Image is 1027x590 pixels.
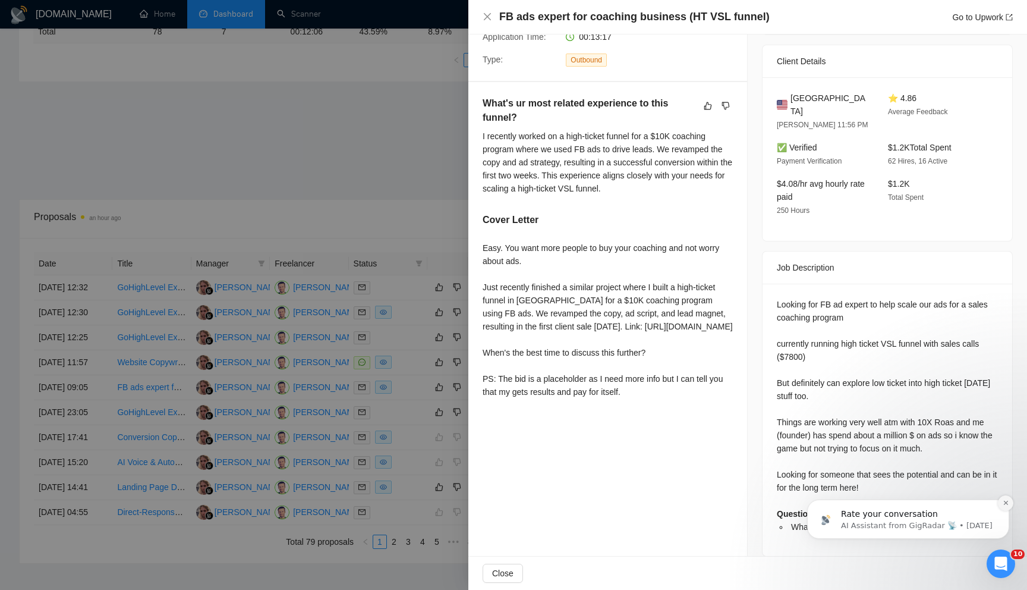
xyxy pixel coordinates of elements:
[704,101,712,111] span: like
[566,54,607,67] span: Outbound
[777,98,787,111] img: 🇺🇸
[27,86,46,105] img: Profile image for AI Assistant from GigRadar 📡
[701,99,715,113] button: like
[777,179,865,202] span: $4.08/hr avg hourly rate paid
[789,425,1027,558] iframe: Intercom notifications message
[483,12,492,21] span: close
[483,130,733,195] div: I recently worked on a high-ticket funnel for a $10K coaching program where we used FB ads to dri...
[777,121,868,129] span: [PERSON_NAME] 11:56 PM
[888,143,952,152] span: $1.2K Total Spent
[579,32,612,42] span: 00:13:17
[483,55,503,64] span: Type:
[483,241,733,398] div: Easy. You want more people to buy your coaching and not worry about ads. Just recently finished a...
[209,71,224,86] button: Dismiss notification
[888,193,924,202] span: Total Spent
[952,12,1013,22] a: Go to Upworkexport
[777,45,998,77] div: Client Details
[777,157,842,165] span: Payment Verification
[777,206,809,215] span: 250 Hours
[790,92,869,118] span: [GEOGRAPHIC_DATA]
[499,10,770,24] h4: FB ads expert for coaching business (HT VSL funnel)
[777,252,998,284] div: Job Description
[483,96,695,125] h5: What's ur most related experience to this funnel?
[888,157,947,165] span: 62 Hires, 16 Active
[483,32,546,42] span: Application Time:
[1011,550,1025,559] span: 10
[566,33,574,41] span: clock-circle
[483,213,538,227] h5: Cover Letter
[987,550,1015,578] iframe: Intercom live chat
[722,101,730,111] span: dislike
[18,75,220,114] div: message notification from AI Assistant from GigRadar 📡, 1d ago. Rate your conversation
[888,108,948,116] span: Average Feedback
[888,179,910,189] span: $1.2K
[483,12,492,22] button: Close
[492,567,513,580] span: Close
[483,564,523,583] button: Close
[719,99,733,113] button: dislike
[777,298,998,533] div: Looking for FB ad expert to help scale our ads for a sales coaching program currently running hig...
[888,93,916,103] span: ⭐ 4.86
[777,509,820,519] strong: Questions:
[1006,14,1013,21] span: export
[52,96,205,106] p: Message from AI Assistant from GigRadar 📡, sent 1d ago
[52,84,205,96] p: Rate your conversation
[777,143,817,152] span: ✅ Verified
